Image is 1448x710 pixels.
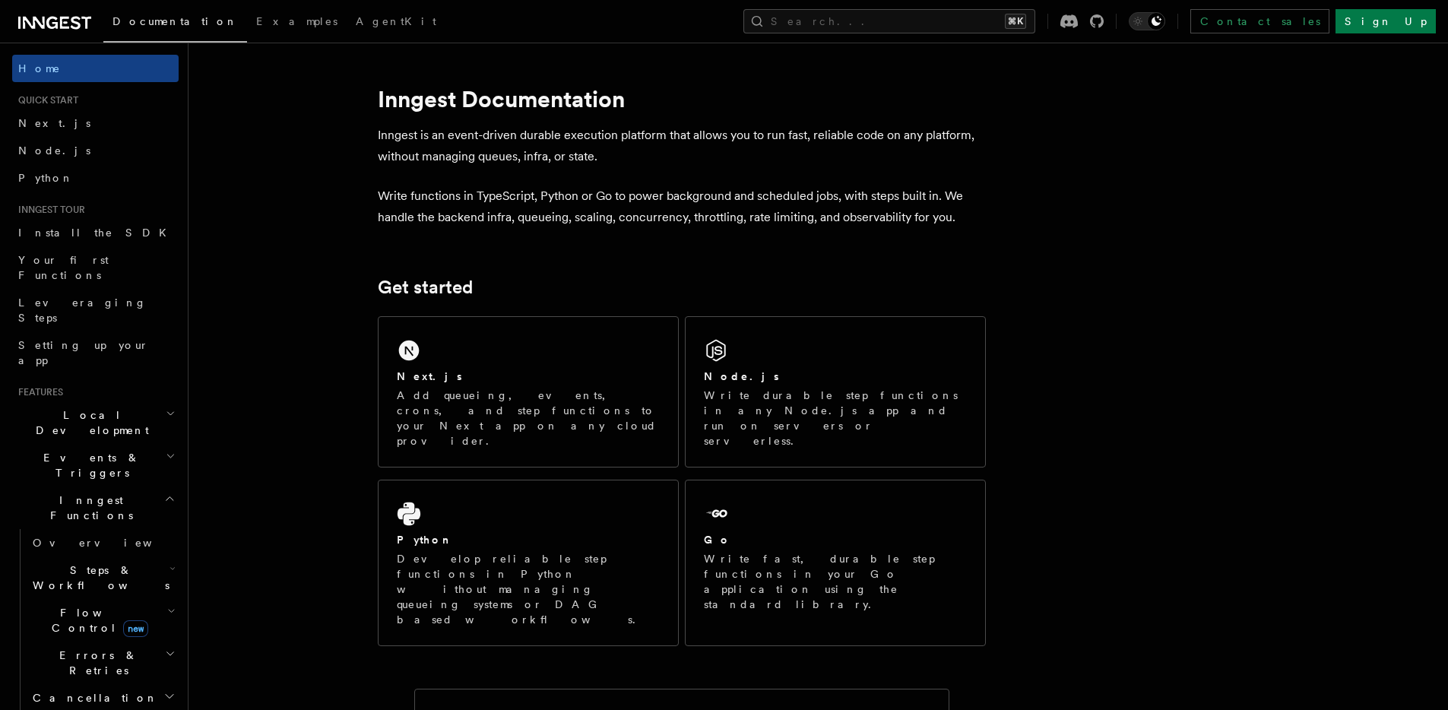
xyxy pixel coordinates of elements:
[27,556,179,599] button: Steps & Workflows
[18,296,147,324] span: Leveraging Steps
[12,386,63,398] span: Features
[12,331,179,374] a: Setting up your app
[685,316,986,468] a: Node.jsWrite durable step functions in any Node.js app and run on servers or serverless.
[18,144,90,157] span: Node.js
[12,219,179,246] a: Install the SDK
[12,444,179,487] button: Events & Triggers
[12,401,179,444] button: Local Development
[378,316,679,468] a: Next.jsAdd queueing, events, crons, and step functions to your Next app on any cloud provider.
[704,551,967,612] p: Write fast, durable step functions in your Go application using the standard library.
[12,493,164,523] span: Inngest Functions
[397,532,453,547] h2: Python
[397,551,660,627] p: Develop reliable step functions in Python without managing queueing systems or DAG based workflows.
[1005,14,1026,29] kbd: ⌘K
[18,254,109,281] span: Your first Functions
[27,690,158,705] span: Cancellation
[12,109,179,137] a: Next.js
[397,369,462,384] h2: Next.js
[12,164,179,192] a: Python
[685,480,986,646] a: GoWrite fast, durable step functions in your Go application using the standard library.
[356,15,436,27] span: AgentKit
[18,61,61,76] span: Home
[12,289,179,331] a: Leveraging Steps
[12,450,166,480] span: Events & Triggers
[27,599,179,642] button: Flow Controlnew
[704,532,731,547] h2: Go
[12,246,179,289] a: Your first Functions
[27,563,170,593] span: Steps & Workflows
[378,480,679,646] a: PythonDevelop reliable step functions in Python without managing queueing systems or DAG based wo...
[27,605,167,636] span: Flow Control
[378,277,473,298] a: Get started
[704,388,967,449] p: Write durable step functions in any Node.js app and run on servers or serverless.
[378,85,986,113] h1: Inngest Documentation
[12,137,179,164] a: Node.js
[18,172,74,184] span: Python
[247,5,347,41] a: Examples
[12,407,166,438] span: Local Development
[103,5,247,43] a: Documentation
[12,204,85,216] span: Inngest tour
[27,529,179,556] a: Overview
[123,620,148,637] span: new
[18,117,90,129] span: Next.js
[378,125,986,167] p: Inngest is an event-driven durable execution platform that allows you to run fast, reliable code ...
[12,55,179,82] a: Home
[18,227,176,239] span: Install the SDK
[112,15,238,27] span: Documentation
[256,15,337,27] span: Examples
[397,388,660,449] p: Add queueing, events, crons, and step functions to your Next app on any cloud provider.
[347,5,445,41] a: AgentKit
[1190,9,1329,33] a: Contact sales
[704,369,779,384] h2: Node.js
[12,487,179,529] button: Inngest Functions
[27,648,165,678] span: Errors & Retries
[1336,9,1436,33] a: Sign Up
[12,94,78,106] span: Quick start
[33,537,189,549] span: Overview
[378,185,986,228] p: Write functions in TypeScript, Python or Go to power background and scheduled jobs, with steps bu...
[18,339,149,366] span: Setting up your app
[1129,12,1165,30] button: Toggle dark mode
[743,9,1035,33] button: Search...⌘K
[27,642,179,684] button: Errors & Retries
